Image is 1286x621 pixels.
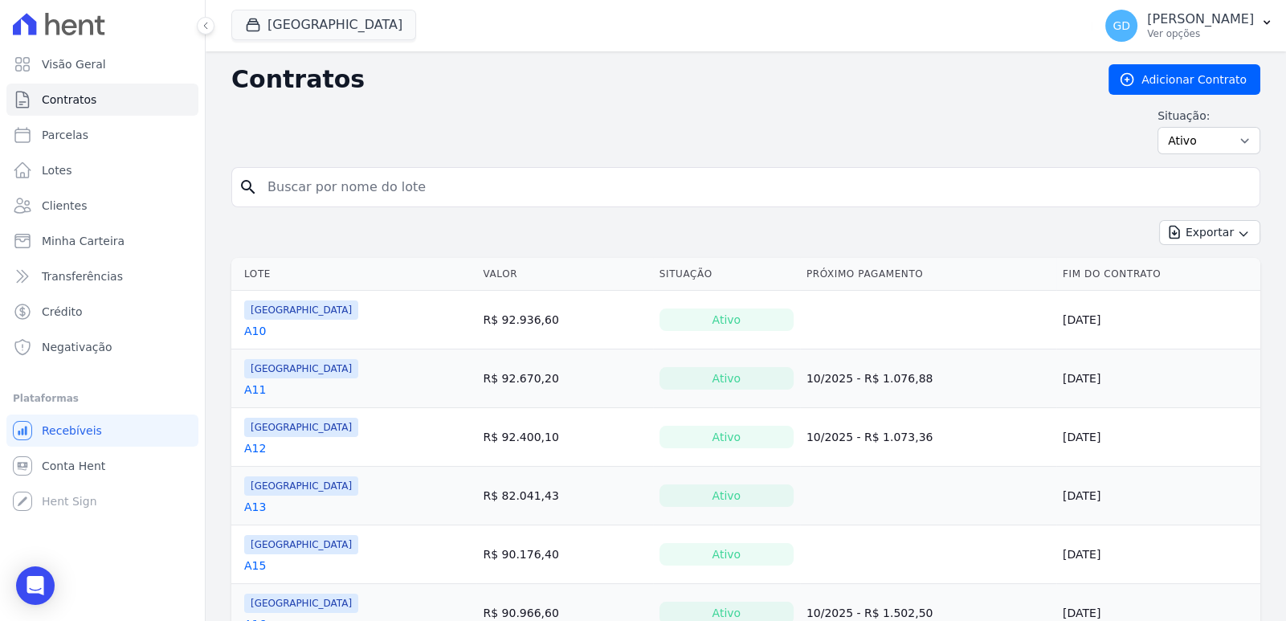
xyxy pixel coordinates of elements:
input: Buscar por nome do lote [258,171,1253,203]
a: Lotes [6,154,198,186]
td: [DATE] [1056,408,1260,467]
th: Próximo Pagamento [800,258,1056,291]
i: search [239,178,258,197]
h2: Contratos [231,65,1083,94]
div: Plataformas [13,389,192,408]
button: [GEOGRAPHIC_DATA] [231,10,416,40]
a: A10 [244,323,266,339]
td: R$ 82.041,43 [476,467,652,525]
a: Visão Geral [6,48,198,80]
th: Fim do Contrato [1056,258,1260,291]
span: Minha Carteira [42,233,125,249]
span: Parcelas [42,127,88,143]
span: [GEOGRAPHIC_DATA] [244,535,358,554]
a: Minha Carteira [6,225,198,257]
p: Ver opções [1147,27,1254,40]
span: [GEOGRAPHIC_DATA] [244,418,358,437]
div: Open Intercom Messenger [16,566,55,605]
a: 10/2025 - R$ 1.502,50 [806,607,933,619]
p: [PERSON_NAME] [1147,11,1254,27]
a: Recebíveis [6,415,198,447]
a: Contratos [6,84,198,116]
span: Negativação [42,339,112,355]
a: Crédito [6,296,198,328]
th: Lote [231,258,476,291]
div: Ativo [659,484,794,507]
td: R$ 92.936,60 [476,291,652,349]
th: Situação [653,258,800,291]
div: Ativo [659,367,794,390]
a: 10/2025 - R$ 1.076,88 [806,372,933,385]
a: A15 [244,558,266,574]
a: Clientes [6,190,198,222]
span: [GEOGRAPHIC_DATA] [244,300,358,320]
a: Transferências [6,260,198,292]
a: Parcelas [6,119,198,151]
a: Conta Hent [6,450,198,482]
span: Visão Geral [42,56,106,72]
span: GD [1112,20,1130,31]
td: R$ 90.176,40 [476,525,652,584]
span: Crédito [42,304,83,320]
span: [GEOGRAPHIC_DATA] [244,476,358,496]
a: A12 [244,440,266,456]
span: Clientes [42,198,87,214]
span: Transferências [42,268,123,284]
div: Ativo [659,543,794,566]
span: [GEOGRAPHIC_DATA] [244,359,358,378]
div: Ativo [659,308,794,331]
a: A13 [244,499,266,515]
span: Conta Hent [42,458,105,474]
a: A11 [244,382,266,398]
td: R$ 92.400,10 [476,408,652,467]
a: Adicionar Contrato [1108,64,1260,95]
span: Recebíveis [42,423,102,439]
td: [DATE] [1056,525,1260,584]
span: [GEOGRAPHIC_DATA] [244,594,358,613]
td: [DATE] [1056,467,1260,525]
th: Valor [476,258,652,291]
td: [DATE] [1056,291,1260,349]
td: R$ 92.670,20 [476,349,652,408]
label: Situação: [1157,108,1260,124]
div: Ativo [659,426,794,448]
button: GD [PERSON_NAME] Ver opções [1092,3,1286,48]
button: Exportar [1159,220,1260,245]
span: Contratos [42,92,96,108]
td: [DATE] [1056,349,1260,408]
span: Lotes [42,162,72,178]
a: 10/2025 - R$ 1.073,36 [806,431,933,443]
a: Negativação [6,331,198,363]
